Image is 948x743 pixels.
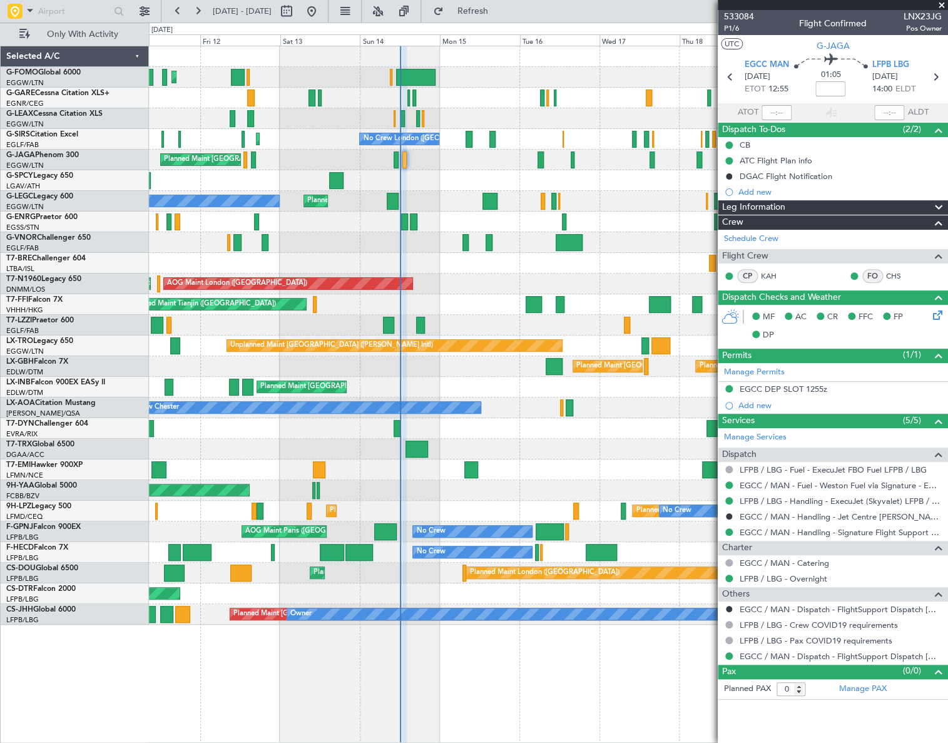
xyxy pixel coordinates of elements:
div: [DATE] [151,25,173,36]
a: EGCC / MAN - Handling - Jet Centre [PERSON_NAME] Aviation EGNV / MME [740,511,942,522]
div: Planned Maint London ([GEOGRAPHIC_DATA]) [469,563,619,582]
a: T7-BREChallenger 604 [6,255,86,262]
div: No Crew London ([GEOGRAPHIC_DATA]) [363,130,496,148]
span: T7-BRE [6,255,32,262]
div: AOG Maint London ([GEOGRAPHIC_DATA]) [167,274,307,293]
span: T7-FFI [6,296,28,304]
span: ATOT [738,106,758,119]
span: Flight Crew [722,249,768,264]
a: EGCC / MAN - Fuel - Weston Fuel via Signature - EGCC / MAN [740,480,942,491]
span: F-HECD [6,544,34,551]
a: G-LEAXCessna Citation XLS [6,110,103,118]
span: Services [722,414,755,428]
span: T7-DYN [6,420,34,428]
a: T7-LZZIPraetor 600 [6,317,74,324]
a: T7-DYNChallenger 604 [6,420,88,428]
a: Schedule Crew [724,233,778,245]
span: AC [795,311,807,324]
span: G-VNOR [6,234,37,242]
div: Wed 17 [599,34,680,46]
span: CS-DOU [6,565,36,572]
a: LFPB/LBG [6,574,39,583]
span: FP [894,311,903,324]
span: T7-TRX [6,441,32,448]
a: LGAV/ATH [6,182,40,191]
span: ETOT [745,83,765,96]
div: Planned Maint [GEOGRAPHIC_DATA] ([GEOGRAPHIC_DATA]) [313,563,511,582]
div: Planned [GEOGRAPHIC_DATA] ([GEOGRAPHIC_DATA]) [636,501,813,520]
a: CS-DTRFalcon 2000 [6,585,76,593]
span: T7-LZZI [6,317,32,324]
span: P1/6 [724,23,754,34]
input: Airport [38,2,110,21]
span: Leg Information [722,200,785,215]
div: Planned Maint [GEOGRAPHIC_DATA] ([GEOGRAPHIC_DATA]) [576,357,773,376]
div: EGCC DEP SLOT 1255z [740,384,827,394]
span: G-FOMO [6,69,38,76]
span: G-LEAX [6,110,33,118]
a: LFMN/NCE [6,471,43,480]
span: LX-TRO [6,337,33,345]
div: Planned Maint [GEOGRAPHIC_DATA] ([GEOGRAPHIC_DATA]) [164,150,361,169]
span: Dispatch Checks and Weather [722,290,841,305]
a: CS-DOUGlobal 6500 [6,565,78,572]
div: AOG Maint Paris ([GEOGRAPHIC_DATA]) [245,522,377,541]
span: G-JAGA [6,151,35,159]
a: EGCC / MAN - Dispatch - FlightSupport Dispatch [GEOGRAPHIC_DATA] [740,651,942,662]
span: F-GPNJ [6,523,33,531]
a: EGLF/FAB [6,140,39,150]
a: LFMD/CEQ [6,512,43,521]
div: CP [737,269,758,283]
a: LX-GBHFalcon 7X [6,358,68,366]
div: Add new [738,187,942,197]
span: LNX23JG [904,10,942,23]
a: T7-EMIHawker 900XP [6,461,83,469]
a: EGGW/LTN [6,202,44,212]
a: EGLF/FAB [6,243,39,253]
span: Dispatch [722,448,757,462]
div: Fri 12 [200,34,280,46]
a: G-FOMOGlobal 6000 [6,69,81,76]
a: EGGW/LTN [6,120,44,129]
div: Planned Maint [GEOGRAPHIC_DATA] ([GEOGRAPHIC_DATA]) [175,68,372,86]
div: Flight Confirmed [799,17,867,30]
a: G-ENRGPraetor 600 [6,213,78,221]
a: T7-N1960Legacy 650 [6,275,81,283]
span: [DATE] [872,71,898,83]
div: Sat 13 [280,34,360,46]
div: Planned Maint Tianjin ([GEOGRAPHIC_DATA]) [130,295,276,314]
div: No Crew Chester [124,398,179,417]
span: Charter [722,541,752,555]
span: Dispatch To-Dos [722,123,785,137]
a: LTBA/ISL [6,264,34,274]
div: CB [740,140,750,150]
a: 9H-LPZLegacy 500 [6,503,71,510]
span: EGCC MAN [745,59,789,71]
a: EGLF/FAB [6,326,39,336]
div: Add new [738,400,942,411]
span: [DATE] [745,71,770,83]
span: CS-DTR [6,585,33,593]
span: ALDT [907,106,928,119]
div: Planned Maint Nurnberg [699,357,777,376]
span: (0/0) [903,664,921,677]
span: LX-INB [6,379,31,386]
span: LX-GBH [6,358,34,366]
span: ELDT [895,83,915,96]
div: Planned Maint [GEOGRAPHIC_DATA] ([GEOGRAPHIC_DATA]) [330,501,527,520]
div: Owner [290,605,312,623]
a: LFPB / LBG - Crew COVID19 requirements [740,620,898,630]
div: Tue 16 [520,34,600,46]
span: G-LEGC [6,193,33,200]
a: LX-TROLegacy 650 [6,337,73,345]
a: T7-TRXGlobal 6500 [6,441,74,448]
a: EGGW/LTN [6,161,44,170]
span: Pos Owner [904,23,942,34]
div: Thu 11 [121,34,201,46]
a: LFPB / LBG - Handling - ExecuJet (Skyvalet) LFPB / LBG [740,496,942,506]
a: EGCC / MAN - Handling - Signature Flight Support EGCC / MAN [740,527,942,538]
a: Manage Permits [724,366,785,379]
a: EGCC / MAN - Dispatch - FlightSupport Dispatch [GEOGRAPHIC_DATA] [740,604,942,615]
a: EGGW/LTN [6,78,44,88]
a: G-JAGAPhenom 300 [6,151,79,159]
